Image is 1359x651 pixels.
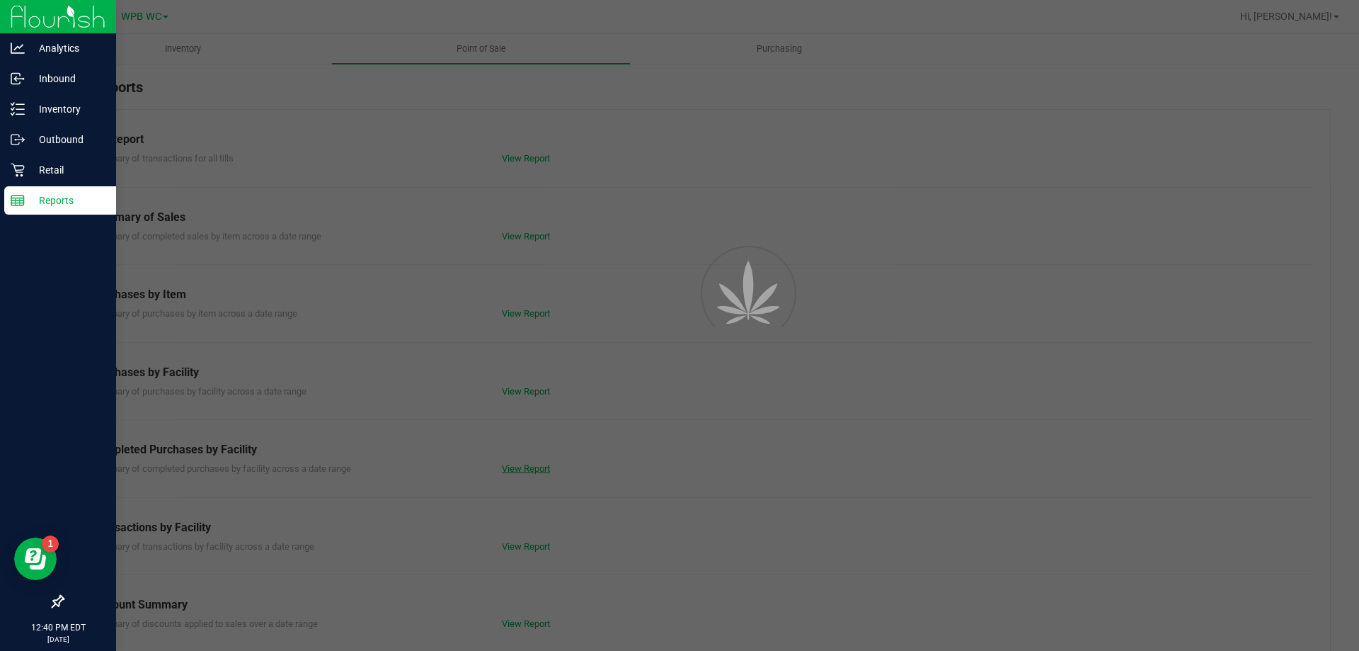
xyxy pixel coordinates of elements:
[14,538,57,580] iframe: Resource center
[25,192,110,209] p: Reports
[42,536,59,553] iframe: Resource center unread badge
[11,41,25,55] inline-svg: Analytics
[11,102,25,116] inline-svg: Inventory
[11,72,25,86] inline-svg: Inbound
[11,163,25,177] inline-svg: Retail
[6,634,110,645] p: [DATE]
[25,40,110,57] p: Analytics
[6,621,110,634] p: 12:40 PM EDT
[11,132,25,147] inline-svg: Outbound
[25,101,110,118] p: Inventory
[25,131,110,148] p: Outbound
[11,193,25,208] inline-svg: Reports
[25,70,110,87] p: Inbound
[25,162,110,179] p: Retail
